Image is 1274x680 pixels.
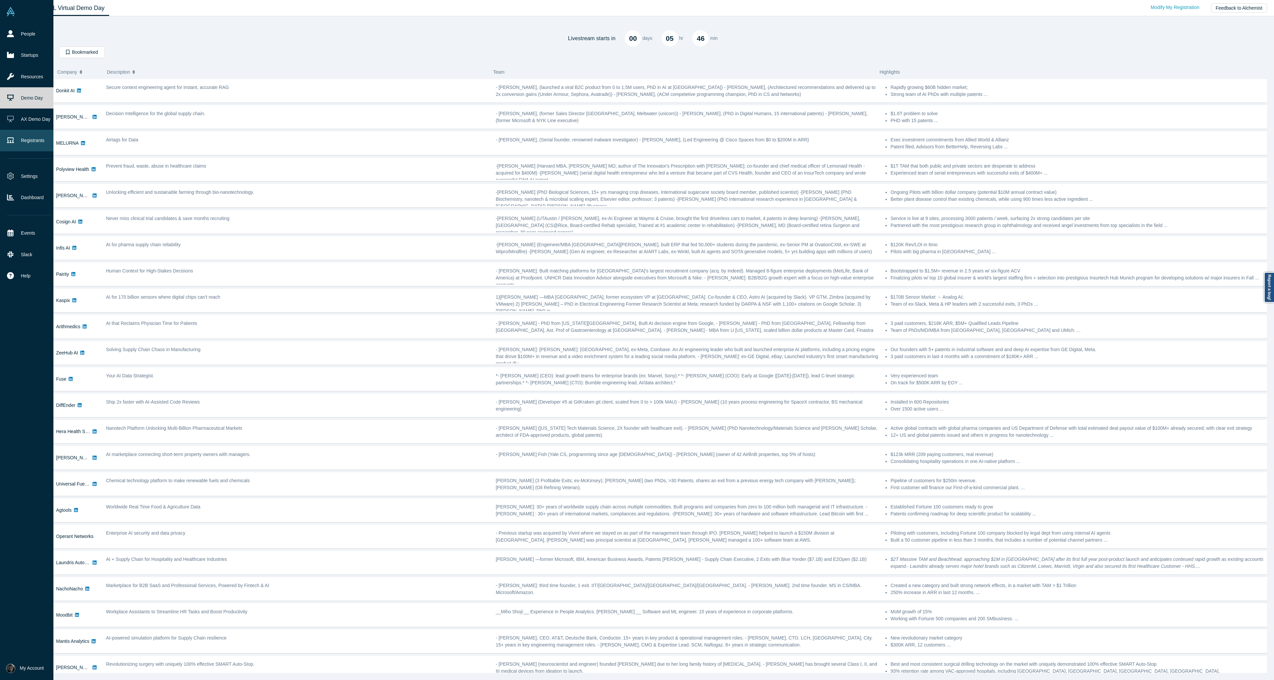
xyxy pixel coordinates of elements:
li: 3 paid customers, $218K ARR, $5M+ Qualified Leads Pipeline [890,320,1268,327]
li: Finalizing pilots w/ top 10 global insurer & world's largest staffing firm + selection into prest... [890,274,1268,281]
a: Kaspix [56,298,70,303]
span: Company [57,65,77,79]
span: My Account [20,665,44,672]
p: min [710,35,718,42]
span: Workplace Assistants to Streamline HR Tasks and Boost Productivity [106,609,248,614]
a: MELURNA [56,140,79,146]
a: DiffEnder [56,403,75,408]
span: [PERSON_NAME]: 30+ years of worldwide supply chain across multiple commodities. Built programs an... [496,504,869,516]
span: Revolutionizing surgery with uniquely 100% effective SMART Auto-Stop. [106,661,254,667]
span: Ship 2x faster with AI-Assisted Code Reviews [106,399,200,405]
span: AI that Reclaims Physician Time for Patients [106,321,197,326]
li: Experienced team of serial entrepreneurs with successful exits of $400M+ ... [890,170,1268,177]
span: AI for pharma supply chain reliability [106,242,181,247]
span: AI for 170 billion sensors where digital chips can't reach [106,294,220,300]
li: Established Fortune 100 customers ready to grow [890,503,1268,510]
button: Company [57,65,100,79]
span: Team [493,69,505,75]
li: 12+ US and global patents issued and others in progress for nanotechnology ... [890,432,1268,439]
a: [PERSON_NAME] [56,114,94,119]
div: 46 [692,30,709,46]
li: Partnered with the most prestigious research group in ophthalmology and received angel investment... [890,222,1268,229]
span: Decision Intelligence for the global supply chain. [106,111,205,116]
li: $1T TAM that both public and private sectors are desperate to address [890,163,1268,170]
span: - [PERSON_NAME]: Built matching platforms for [GEOGRAPHIC_DATA]'s largest recruitment company (ac... [496,268,874,287]
li: First customer will finance our First-of-a-kind commercial plant. ... [890,484,1268,491]
a: ZeeHub AI [56,350,78,355]
span: AI marketplace connecting short-term property owners with managers. [106,452,251,457]
span: -[PERSON_NAME] (Engeineer/MBA [GEOGRAPHIC_DATA][PERSON_NAME], built ERP that fed 50,000+ students... [496,242,872,254]
a: Fuse [56,376,66,382]
li: Over 1500 active users ... [890,406,1268,413]
a: Universal Fuel Technologies [56,481,114,487]
a: [PERSON_NAME] [56,193,94,198]
li: MoM growth of 15% [890,608,1268,615]
a: Report a bug! [1264,272,1274,303]
li: 250% increase in ARR in last 12 months. ... [890,589,1268,596]
span: *- [PERSON_NAME] (CEO): lead growth teams for enterprise brands (ex: Marvel, Sony).* *- [PERSON_N... [496,373,855,385]
div: 05 [662,30,678,46]
span: - [PERSON_NAME], (former Sales Director [GEOGRAPHIC_DATA], Meltwater (unicorn)) - [PERSON_NAME], ... [496,111,868,123]
a: [PERSON_NAME] Surgical [56,665,112,670]
span: 1)[PERSON_NAME] —MBA [GEOGRAPHIC_DATA], former ecosystem VP at [GEOGRAPHIC_DATA]. Co-founder & CE... [496,294,871,314]
li: New revolutionary market category [890,635,1268,642]
a: NachoNacho [56,586,83,591]
span: -[PERSON_NAME] (Harvard MBA, [PERSON_NAME] MD; author of The Innovator's Prescription with [PERSO... [496,163,866,183]
li: Very experienced team [890,372,1268,379]
span: Prevent fraud, waste, abuse in healthcare claims [106,163,206,169]
em: $2T Massive TAM and Beachhead. approaching $1M in [GEOGRAPHIC_DATA] after its first full year pos... [890,557,1263,569]
span: Highlights [880,69,900,75]
span: Chemical technology platform to make renewable fuels and chemicals [106,478,250,483]
li: 3 paid customers in last 4 months with a commitment of $180K+ ARR ... [890,353,1268,360]
li: On track for $500K ARR by EOY ... [890,379,1268,386]
img: Rami Chousein's Account [6,664,15,673]
li: Working with Fortune 500 companies and 200 SMbusiness. ... [890,615,1268,622]
a: Mantis Analytics [56,639,89,644]
li: Better plant disease control than existing chemicals, while using 900 times less active ingredien... [890,196,1268,203]
span: Marketplace for B2B SaaS and Professional Services, Powered by Fintech & AI [106,583,269,588]
span: - Previous startup was acquired by Vivint where we stayed on as part of the management team throu... [496,530,834,543]
li: Patent filed, Advisors from BetterHelp, Reversing Labs ... [890,143,1268,150]
a: Donkit AI [56,88,75,93]
span: Airtags for Data [106,137,138,142]
p: hr [679,35,683,42]
li: Our founders with 5+ patents in industrial software and and deep AI expertise from GE Digital, Meta. [890,346,1268,353]
a: [PERSON_NAME] AI [56,455,100,460]
li: Rapidly growing $60B hidden market; [890,84,1268,91]
li: $170B Sensor Market → Analog AI; [890,294,1268,301]
span: Secure context engineering agent for instant, accurate RAG [106,85,229,90]
span: Solving Supply Chain Chaos in Manufacturing [106,347,201,352]
li: $1.6T problem to solve [890,110,1268,117]
li: $300K ARR, 12 customers ... [890,642,1268,648]
a: Operant Networks [56,534,94,539]
span: Human Context for High-Stakes Decisions [106,268,193,273]
span: - [PERSON_NAME], CEO. AT&T, Deutsche Bank, Conductor. 15+ years in key product & operational mana... [496,635,873,647]
span: AI-powered simulation platform for Supply Chain resilience [106,635,227,641]
span: Unlocking efficient and sustainable farming through bio-nanotechnology. [106,189,254,195]
li: $123k MRR (209 paying customers, real revenue) [890,451,1268,458]
span: - [PERSON_NAME] (neuroscientist and engineer) founded [PERSON_NAME] due to her long family histor... [496,661,877,674]
span: - [PERSON_NAME] Fish (Yale CS, programming since age [DEMOGRAPHIC_DATA]) - [PERSON_NAME] (owner o... [496,452,815,457]
span: AI + Supply Chain for Hospitality and Healthcare Industries [106,557,227,562]
li: Pipeline of customers for $250m revenue. [890,477,1268,484]
li: Exec investment commitments from Allied World & Allianz [890,136,1268,143]
li: Piloting with customers, including Fortune 100 company blocked by legal dept from using internal ... [890,530,1268,537]
span: Your AI Data Strategist. [106,373,154,378]
span: Never miss clinical trial candidates & save months recruiting [106,216,230,221]
a: Moodbit [56,612,73,618]
li: Team of ex-Slack, Meta & HP leaders with 2 successful exits, 3 PhDs ... [890,301,1268,308]
button: Feedback to Alchemist [1211,3,1267,13]
h4: Livestream starts in [568,35,616,41]
span: [PERSON_NAME] —former Microsoft, IBM, American Business Awards, Patents [PERSON_NAME] - Supply Ch... [496,557,867,562]
a: Polyview Health [56,167,89,172]
span: -[PERSON_NAME] (UTAustin / [PERSON_NAME], ex-AI Engineer at Waymo & Cruise, brought the first dri... [496,216,860,235]
span: Enterprise AI security and data privacy [106,530,185,536]
a: Class XL Virtual Demo Day [28,0,109,16]
span: - [PERSON_NAME], (launched a viral B2C product from 0 to 1.5M users, PhD in AI at [GEOGRAPHIC_DAT... [496,85,876,97]
span: [PERSON_NAME] (3 Profitable Exits; ex-McKinsey); [PERSON_NAME] (two PhDs, >30 Patents, shares an ... [496,478,856,490]
li: Installed in 600 Repositories [890,399,1268,406]
p: days [642,35,652,42]
span: -[PERSON_NAME] (PhD Biological Sciences, 15+ yrs managing crop diseases, International sugarcane ... [496,189,857,209]
a: Agtools [56,507,72,513]
li: PHD with 15 patents ... [890,117,1268,124]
